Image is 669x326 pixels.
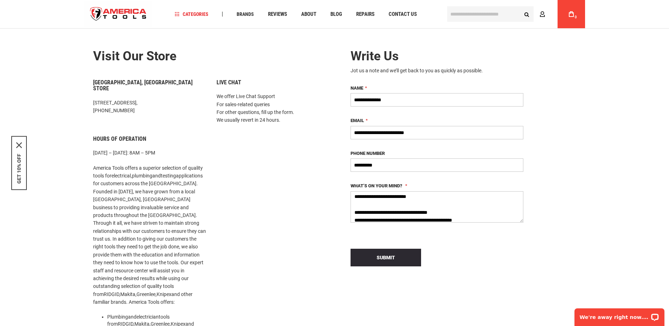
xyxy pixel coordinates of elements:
[570,304,669,326] iframe: LiveChat chat widget
[217,79,329,86] h6: Live Chat
[237,12,254,17] span: Brands
[389,12,417,17] span: Contact Us
[111,173,131,179] a: electrical
[93,149,206,157] p: [DATE] – [DATE]: 8AM – 5PM
[93,79,206,92] h6: [GEOGRAPHIC_DATA], [GEOGRAPHIC_DATA] Store
[575,15,577,19] span: 0
[268,12,287,17] span: Reviews
[120,291,135,297] a: Makita
[157,291,171,297] a: Knipex
[217,92,329,124] p: We offer Live Chat Support For sales-related queries For other questions, fill up the form. We us...
[377,255,395,260] span: Submit
[93,99,206,115] p: [STREET_ADDRESS], [PHONE_NUMBER]
[353,10,378,19] a: Repairs
[136,291,156,297] a: Greenlee
[233,10,257,19] a: Brands
[136,314,159,320] a: electrician
[351,67,523,74] div: Jot us a note and we’ll get back to you as quickly as possible.
[351,183,402,188] span: What’s on your mind?
[107,314,128,320] a: Plumbing
[351,85,363,91] span: Name
[351,151,385,156] span: Phone Number
[301,12,316,17] span: About
[93,49,329,64] h2: Visit our store
[385,10,420,19] a: Contact Us
[298,10,320,19] a: About
[93,136,206,142] h6: Hours of Operation
[265,10,290,19] a: Reviews
[327,10,345,19] a: Blog
[351,49,399,64] span: Write Us
[93,164,206,306] p: America Tools offers a superior selection of quality tools for , and applications for customers a...
[16,143,22,148] button: Close
[351,118,364,123] span: Email
[161,173,176,179] a: testing
[84,1,153,28] img: America Tools
[175,12,208,17] span: Categories
[520,7,534,21] button: Search
[330,12,342,17] span: Blog
[104,291,119,297] a: RIDGID
[351,249,421,266] button: Submit
[356,12,375,17] span: Repairs
[16,143,22,148] svg: close icon
[171,10,212,19] a: Categories
[84,1,153,28] a: store logo
[16,154,22,184] button: GET 10% OFF
[132,173,152,179] a: plumbing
